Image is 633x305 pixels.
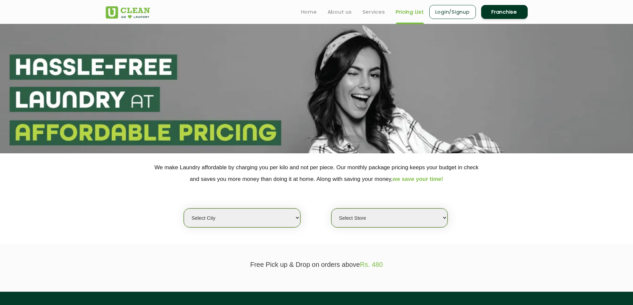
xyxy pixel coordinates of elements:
span: Rs. 480 [360,261,383,268]
a: About us [328,8,352,16]
a: Home [301,8,317,16]
a: Services [363,8,385,16]
p: We make Laundry affordable by charging you per kilo and not per piece. Our monthly package pricin... [106,162,528,185]
span: we save your time! [393,176,443,182]
a: Pricing List [396,8,424,16]
img: UClean Laundry and Dry Cleaning [106,6,150,19]
p: Free Pick up & Drop on orders above [106,261,528,268]
a: Franchise [481,5,528,19]
a: Login/Signup [429,5,476,19]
